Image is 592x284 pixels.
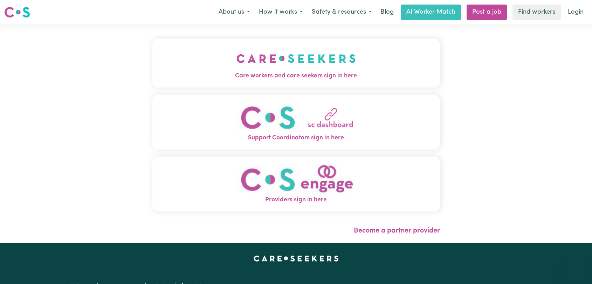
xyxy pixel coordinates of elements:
[152,157,440,212] button: Providers sign in here
[152,71,440,81] span: Care workers and care seekers sign in here
[4,4,30,20] a: Careseekers logo
[401,5,461,20] a: AI Worker Match
[467,5,507,20] a: Post a job
[152,195,440,205] span: Providers sign in here
[152,39,440,88] button: Care workers and care seekers sign in here
[4,6,30,19] img: Careseekers logo
[254,256,339,261] a: Careseekers home page
[152,133,440,143] span: Support Coordinators sign in here
[254,5,307,20] button: How it works
[564,256,586,278] iframe: Button to launch messaging window
[307,5,376,20] button: Safety & resources
[214,5,254,20] button: About us
[152,95,440,150] button: Support Coordinators sign in here
[354,227,440,234] a: Become a partner provider
[376,5,398,20] a: Blog
[564,5,588,20] a: Login
[512,5,561,20] a: Find workers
